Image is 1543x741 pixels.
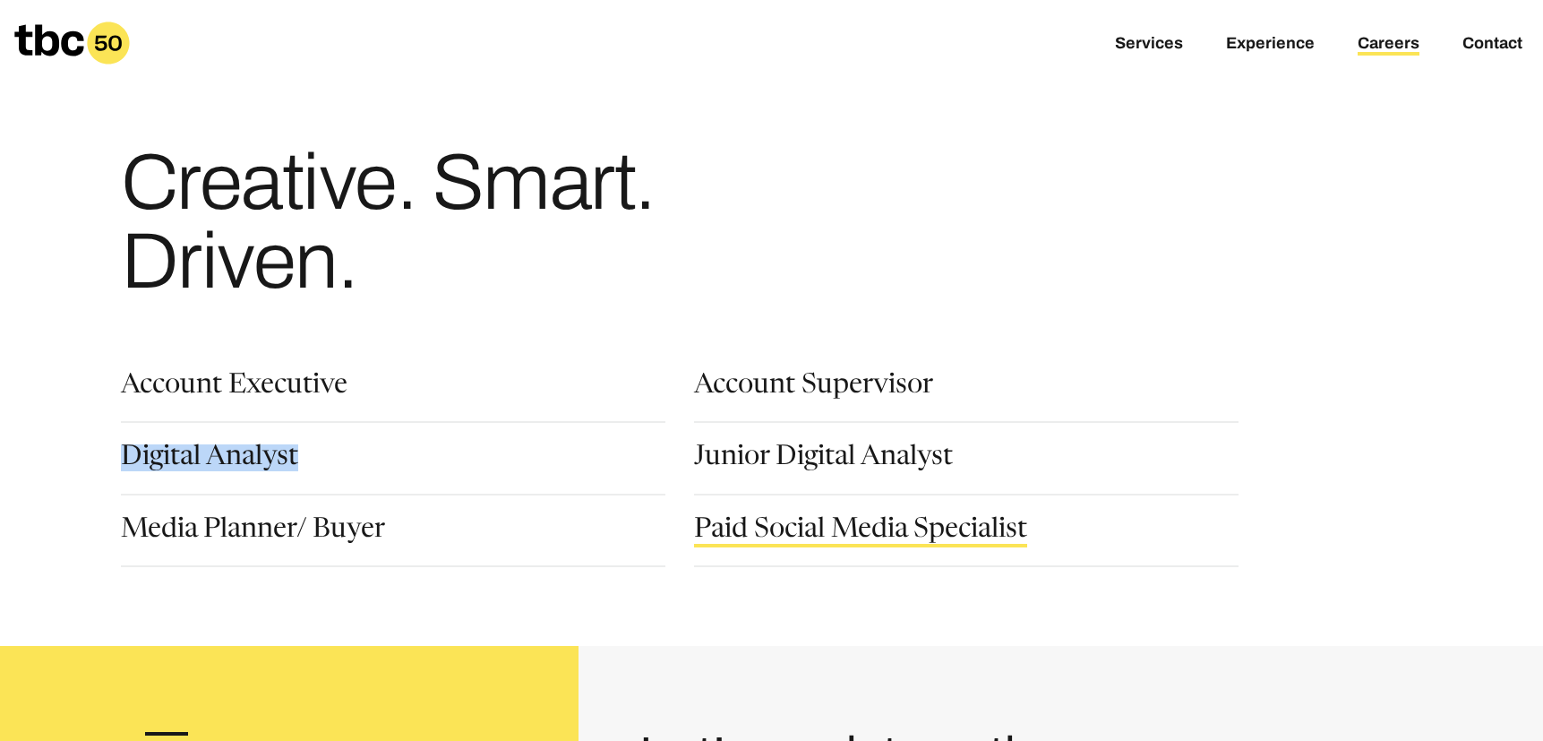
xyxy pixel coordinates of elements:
[14,22,130,65] a: Homepage
[52,104,66,118] img: tab_domain_overview_orange.svg
[1358,34,1419,56] a: Careers
[47,47,197,61] div: Domain: [DOMAIN_NAME]
[1226,34,1315,56] a: Experience
[121,444,298,475] a: Digital Analyst
[1115,34,1183,56] a: Services
[50,29,88,43] div: v 4.0.25
[201,106,296,117] div: Keywords by Traffic
[1462,34,1522,56] a: Contact
[72,106,160,117] div: Domain Overview
[694,373,933,403] a: Account Supervisor
[694,444,953,475] a: Junior Digital Analyst
[181,104,195,118] img: tab_keywords_by_traffic_grey.svg
[29,29,43,43] img: logo_orange.svg
[694,517,1027,547] a: Paid Social Media Specialist
[121,373,347,403] a: Account Executive
[121,517,385,547] a: Media Planner/ Buyer
[121,143,809,301] h1: Creative. Smart. Driven.
[29,47,43,61] img: website_grey.svg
